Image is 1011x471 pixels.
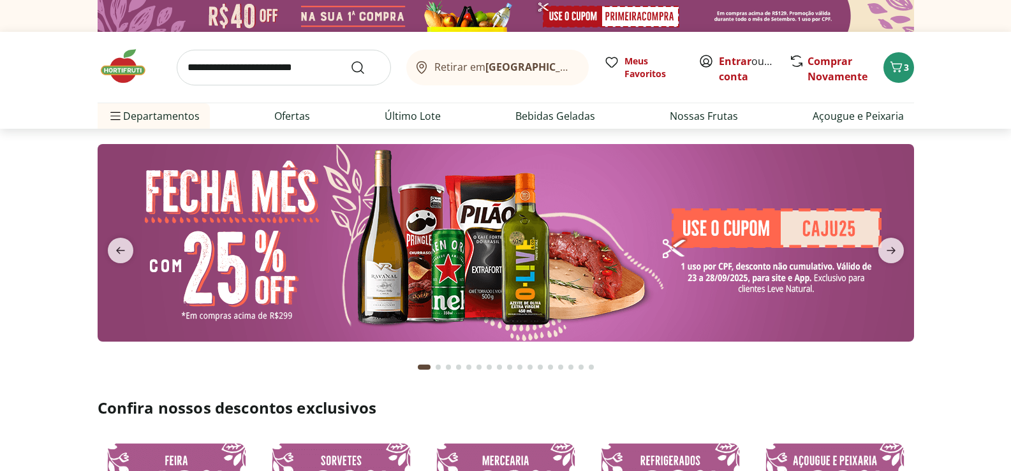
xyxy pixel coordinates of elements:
button: Go to page 12 from fs-carousel [535,352,545,382]
a: Nossas Frutas [670,108,738,124]
a: Açougue e Peixaria [813,108,904,124]
button: Current page from fs-carousel [415,352,433,382]
button: Go to page 2 from fs-carousel [433,352,443,382]
b: [GEOGRAPHIC_DATA]/[GEOGRAPHIC_DATA] [485,60,700,74]
button: Go to page 15 from fs-carousel [566,352,576,382]
a: Entrar [719,54,751,68]
a: Ofertas [274,108,310,124]
input: search [177,50,391,85]
button: Go to page 17 from fs-carousel [586,352,596,382]
span: 3 [904,61,909,73]
button: Go to page 4 from fs-carousel [454,352,464,382]
button: Go to page 3 from fs-carousel [443,352,454,382]
span: Meus Favoritos [624,55,683,80]
span: Departamentos [108,101,200,131]
button: Go to page 9 from fs-carousel [505,352,515,382]
img: banana [98,144,914,342]
button: Retirar em[GEOGRAPHIC_DATA]/[GEOGRAPHIC_DATA] [406,50,589,85]
span: ou [719,54,776,84]
button: Go to page 7 from fs-carousel [484,352,494,382]
button: Go to page 13 from fs-carousel [545,352,556,382]
a: Criar conta [719,54,789,83]
button: Go to page 16 from fs-carousel [576,352,586,382]
button: Carrinho [883,52,914,83]
button: Go to page 5 from fs-carousel [464,352,474,382]
a: Meus Favoritos [604,55,683,80]
h2: Confira nossos descontos exclusivos [98,398,914,418]
button: Go to page 11 from fs-carousel [525,352,535,382]
span: Retirar em [434,61,575,73]
button: Go to page 14 from fs-carousel [556,352,566,382]
img: Hortifruti [98,47,161,85]
button: Go to page 8 from fs-carousel [494,352,505,382]
button: Menu [108,101,123,131]
a: Bebidas Geladas [515,108,595,124]
button: previous [98,238,144,263]
button: next [868,238,914,263]
a: Último Lote [385,108,441,124]
button: Go to page 6 from fs-carousel [474,352,484,382]
button: Submit Search [350,60,381,75]
button: Go to page 10 from fs-carousel [515,352,525,382]
a: Comprar Novamente [808,54,867,83]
